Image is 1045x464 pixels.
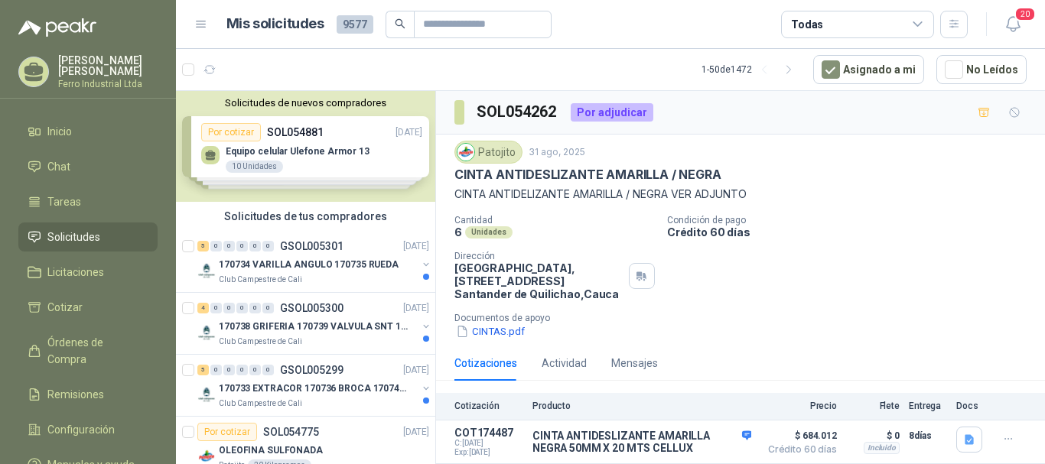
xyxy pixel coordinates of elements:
[210,241,222,251] div: 0
[1014,7,1036,21] span: 20
[611,355,658,372] div: Mensajes
[667,215,1039,226] p: Condición de pago
[18,152,158,181] a: Chat
[197,303,209,313] div: 4
[395,18,405,29] span: search
[249,303,261,313] div: 0
[403,301,429,316] p: [DATE]
[219,443,323,458] p: OLEOFINA SULFONADA
[18,293,158,322] a: Cotizar
[999,11,1027,38] button: 20
[197,423,257,441] div: Por cotizar
[454,215,655,226] p: Cantidad
[47,421,115,438] span: Configuración
[223,303,235,313] div: 0
[197,299,432,348] a: 4 0 0 0 0 0 GSOL005300[DATE] Company Logo170738 GRIFERIA 170739 VALVULA SNT 170742 VALVULAClub Ca...
[791,16,823,33] div: Todas
[909,427,947,445] p: 8 días
[219,381,409,396] p: 170733 EXTRACOR 170736 BROCA 170743 PORTACAND
[210,365,222,375] div: 0
[532,401,751,411] p: Producto
[226,13,324,35] h1: Mis solicitudes
[403,425,429,440] p: [DATE]
[529,145,585,160] p: 31 ago, 2025
[454,226,462,238] p: 6
[457,144,474,161] img: Company Logo
[262,365,274,375] div: 0
[176,91,435,202] div: Solicitudes de nuevos compradoresPor cotizarSOL054881[DATE] Equipo celular Ulefone Armor 1310 Uni...
[47,264,104,281] span: Licitaciones
[263,427,319,437] p: SOL054775
[47,386,104,403] span: Remisiones
[47,334,143,368] span: Órdenes de Compra
[262,241,274,251] div: 0
[280,303,343,313] p: GSOL005300
[477,100,558,124] h3: SOL054262
[219,397,302,410] p: Club Campestre de Cali
[403,239,429,254] p: [DATE]
[454,355,517,372] div: Cotizaciones
[236,303,248,313] div: 0
[702,57,801,82] div: 1 - 50 de 1472
[219,258,399,272] p: 170734 VARILLA ANGULO 170735 RUEDA
[197,385,216,404] img: Company Logo
[864,442,900,454] div: Incluido
[223,365,235,375] div: 0
[846,427,900,445] p: $ 0
[249,365,261,375] div: 0
[667,226,1039,238] p: Crédito 60 días
[454,401,523,411] p: Cotización
[249,241,261,251] div: 0
[197,237,432,286] a: 5 0 0 0 0 0 GSOL005301[DATE] Company Logo170734 VARILLA ANGULO 170735 RUEDAClub Campestre de Cali
[454,427,523,439] p: COT174487
[454,313,1039,323] p: Documentos de apoyo
[262,303,274,313] div: 0
[219,336,302,348] p: Club Campestre de Cali
[956,401,987,411] p: Docs
[454,261,623,300] p: [GEOGRAPHIC_DATA], [STREET_ADDRESS] Santander de Quilichao , Cauca
[182,97,429,109] button: Solicitudes de nuevos compradores
[18,222,158,251] a: Solicitudes
[197,365,209,375] div: 5
[760,445,837,454] span: Crédito 60 días
[47,123,72,140] span: Inicio
[454,167,721,183] p: CINTA ANTIDESLIZANTE AMARILLA / NEGRA
[219,320,409,334] p: 170738 GRIFERIA 170739 VALVULA SNT 170742 VALVULA
[454,141,522,164] div: Patojito
[236,241,248,251] div: 0
[280,241,343,251] p: GSOL005301
[197,241,209,251] div: 5
[403,363,429,378] p: [DATE]
[936,55,1027,84] button: No Leídos
[219,274,302,286] p: Club Campestre de Cali
[197,323,216,342] img: Company Logo
[18,187,158,216] a: Tareas
[197,361,432,410] a: 5 0 0 0 0 0 GSOL005299[DATE] Company Logo170733 EXTRACOR 170736 BROCA 170743 PORTACANDClub Campes...
[846,401,900,411] p: Flete
[18,258,158,287] a: Licitaciones
[197,261,216,280] img: Company Logo
[58,55,158,76] p: [PERSON_NAME] [PERSON_NAME]
[571,103,653,122] div: Por adjudicar
[18,18,96,37] img: Logo peakr
[47,158,70,175] span: Chat
[454,323,526,339] button: CINTAS.pdf
[760,401,837,411] p: Precio
[280,365,343,375] p: GSOL005299
[223,241,235,251] div: 0
[47,229,100,245] span: Solicitudes
[210,303,222,313] div: 0
[18,380,158,409] a: Remisiones
[813,55,924,84] button: Asignado a mi
[532,430,751,454] p: CINTA ANTIDESLIZANTE AMARILLA NEGRA 50MM X 20 MTS CELLUX
[454,251,623,261] p: Dirección
[236,365,248,375] div: 0
[909,401,947,411] p: Entrega
[454,186,1027,203] p: CINTA ANTIDELIZANTE AMARILLA / NEGRA VER ADJUNTO
[454,439,523,448] span: C: [DATE]
[465,226,513,238] div: Unidades
[58,79,158,89] p: Ferro Industrial Ltda
[47,193,81,210] span: Tareas
[542,355,587,372] div: Actividad
[176,202,435,231] div: Solicitudes de tus compradores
